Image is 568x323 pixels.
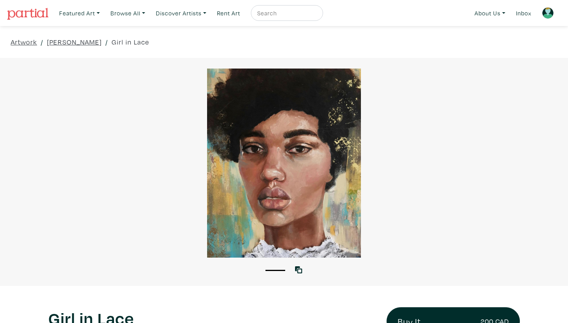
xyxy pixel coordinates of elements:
[152,5,210,21] a: Discover Artists
[265,270,285,271] button: 1 of 1
[213,5,244,21] a: Rent Art
[512,5,535,21] a: Inbox
[112,37,149,47] a: Girl in Lace
[11,37,37,47] a: Artwork
[107,5,149,21] a: Browse All
[256,8,316,18] input: Search
[105,37,108,47] span: /
[47,37,102,47] a: [PERSON_NAME]
[41,37,43,47] span: /
[542,7,554,19] img: avatar.png
[56,5,103,21] a: Featured Art
[471,5,509,21] a: About Us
